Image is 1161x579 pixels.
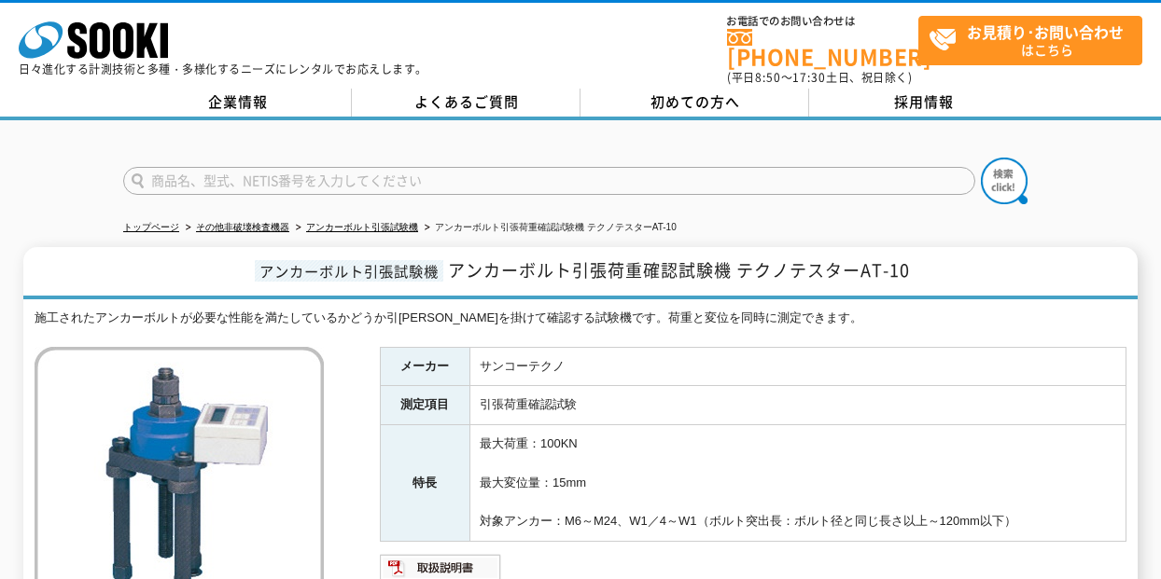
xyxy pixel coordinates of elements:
[929,17,1141,63] span: はこちら
[650,91,740,112] span: 初めての方へ
[469,425,1126,542] td: 最大荷重：100KN 最大変位量：15mm 対象アンカー：M6～M24、W1／4～W1（ボルト突出長：ボルト径と同じ長さ以上～120mm以下）
[918,16,1142,65] a: お見積り･お問い合わせはこちら
[123,89,352,117] a: 企業情報
[981,158,1028,204] img: btn_search.png
[380,386,469,425] th: 測定項目
[809,89,1038,117] a: 採用情報
[196,222,289,232] a: その他非破壊検査機器
[469,386,1126,425] td: 引張荷重確認試験
[255,260,443,282] span: アンカーボルト引張試験機
[421,218,677,238] li: アンカーボルト引張荷重確認試験機 テクノテスターAT-10
[967,21,1124,43] strong: お見積り･お問い合わせ
[469,347,1126,386] td: サンコーテクノ
[755,69,781,86] span: 8:50
[727,29,918,67] a: [PHONE_NUMBER]
[380,425,469,542] th: 特長
[380,347,469,386] th: メーカー
[792,69,826,86] span: 17:30
[352,89,580,117] a: よくあるご質問
[580,89,809,117] a: 初めての方へ
[123,222,179,232] a: トップページ
[727,16,918,27] span: お電話でのお問い合わせは
[123,167,975,195] input: 商品名、型式、NETIS番号を入力してください
[448,257,910,283] span: アンカーボルト引張荷重確認試験機 テクノテスターAT-10
[19,63,427,75] p: 日々進化する計測技術と多種・多様化するニーズにレンタルでお応えします。
[35,309,1126,328] div: 施工されたアンカーボルトが必要な性能を満たしているかどうか引[PERSON_NAME]を掛けて確認する試験機です。荷重と変位を同時に測定できます。
[306,222,418,232] a: アンカーボルト引張試験機
[727,69,912,86] span: (平日 ～ 土日、祝日除く)
[380,565,502,579] a: 取扱説明書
